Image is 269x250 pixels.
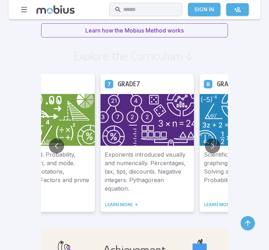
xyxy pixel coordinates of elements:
[105,80,113,88] a: Grade 7
[105,202,190,208] a: LEARN MORE ->
[188,3,221,16] a: Sign In
[6,202,91,208] a: LEARN MORE ->
[1,94,95,146] img: Grade 6
[205,138,220,153] button: Go to next slide
[101,94,194,146] img: Grade 7
[217,79,239,89] h5: Grade 8
[105,150,190,193] p: Exponents introduced visually and numerically. Percentages, tax, tips, discounts. Negative intege...
[74,49,183,63] h2: Explore the Curriculum
[49,138,64,153] button: Go to previous slide
[6,150,91,193] p: Cartesian grid. Probability, mean, median, and mode. Reflections, rotations, translations. Factor...
[85,26,184,35] p: Learn how the Mobius Method works
[118,79,140,89] h5: Grade 7
[204,80,212,88] a: Grade 8
[41,23,228,37] a: Learn how the Mobius Method works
